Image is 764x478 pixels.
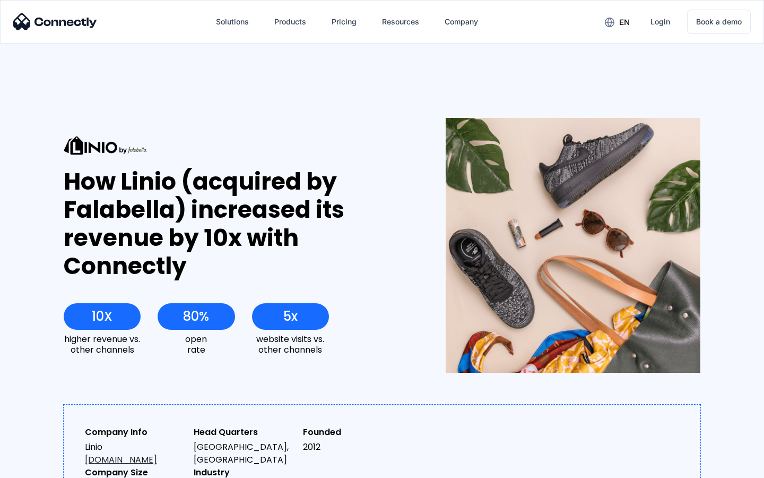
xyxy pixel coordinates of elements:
aside: Language selected: English [11,459,64,474]
div: 80% [183,309,209,324]
div: Pricing [332,14,357,29]
a: Login [642,9,679,35]
div: [GEOGRAPHIC_DATA], [GEOGRAPHIC_DATA] [194,441,294,466]
div: higher revenue vs. other channels [64,334,141,354]
div: Resources [382,14,419,29]
ul: Language list [21,459,64,474]
div: open rate [158,334,235,354]
div: Login [650,14,670,29]
div: Products [274,14,306,29]
div: en [619,15,630,30]
a: [DOMAIN_NAME] [85,454,157,466]
div: 2012 [303,441,403,454]
div: Head Quarters [194,426,294,439]
a: Pricing [323,9,365,35]
div: 10X [92,309,112,324]
div: website visits vs. other channels [252,334,329,354]
div: Company [445,14,478,29]
div: Linio [85,441,185,466]
div: Founded [303,426,403,439]
img: Connectly Logo [13,13,97,30]
div: How Linio (acquired by Falabella) increased its revenue by 10x with Connectly [64,168,407,280]
div: 5x [283,309,298,324]
div: Company Info [85,426,185,439]
div: Solutions [216,14,249,29]
a: Book a demo [687,10,751,34]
